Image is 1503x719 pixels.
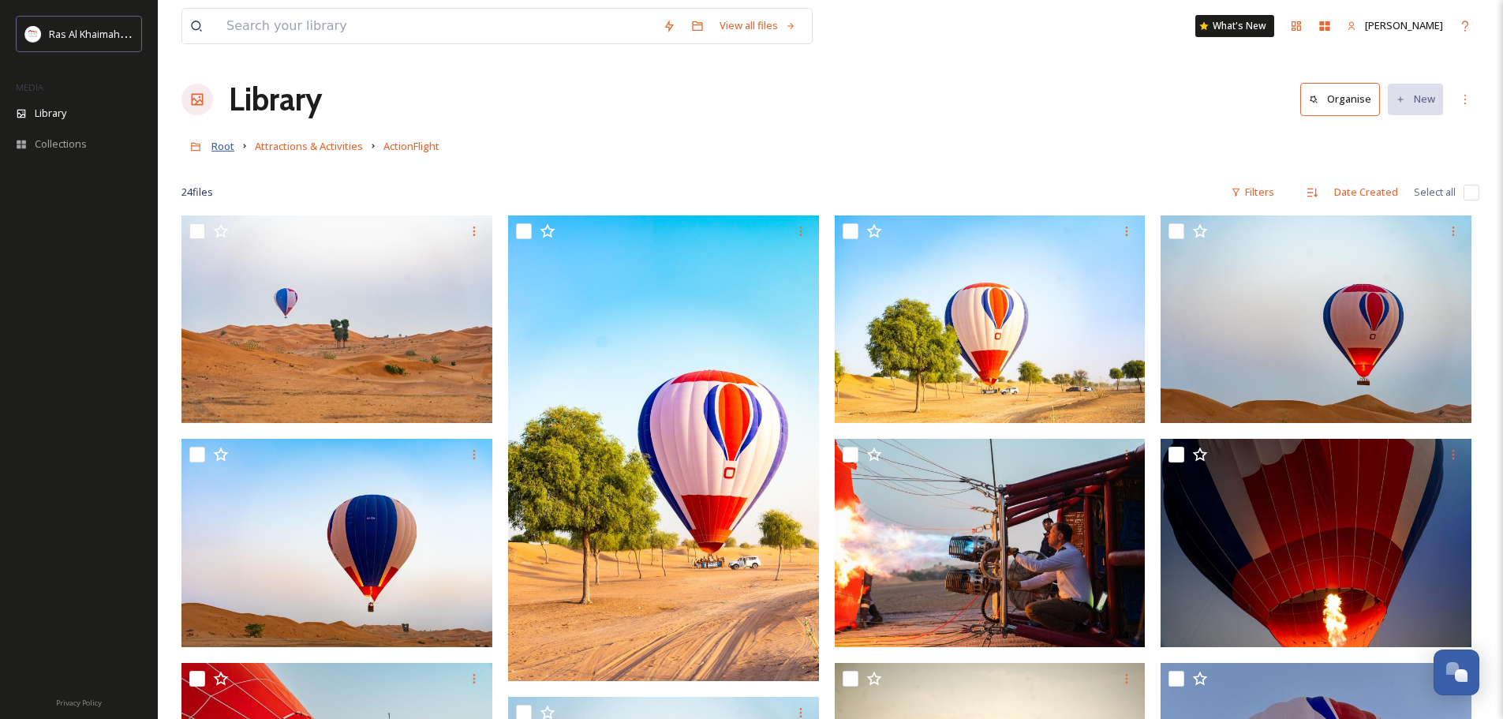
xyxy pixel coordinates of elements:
[211,137,234,155] a: Root
[181,439,492,646] img: ActionFlight Balloon - BD Desert Shoot.jpg
[1223,177,1282,208] div: Filters
[835,215,1146,423] img: ActionFlight Balloon - BD Desert Shoot.jpg
[383,137,439,155] a: ActionFlight
[1195,15,1274,37] a: What's New
[1300,83,1380,115] button: Organise
[255,139,363,153] span: Attractions & Activities
[1326,177,1406,208] div: Date Created
[1434,650,1479,695] button: Open Chat
[1414,185,1456,200] span: Select all
[1300,83,1388,115] a: Organise
[35,137,87,152] span: Collections
[1161,439,1471,646] img: ActionFlight Balloon - BD Desert Shoot.jpg
[835,439,1146,646] img: ActionFlight Balloon - BD Desert Shoot.jpg
[383,139,439,153] span: ActionFlight
[229,76,322,123] a: Library
[35,106,66,121] span: Library
[508,215,819,681] img: ActionFlight Balloon - BD Desert Shoot.jpg
[25,26,41,42] img: Logo_RAKTDA_RGB-01.png
[181,215,492,423] img: ActionFlight Balloon - BD Desert Shoot.jpg
[49,26,272,41] span: Ras Al Khaimah Tourism Development Authority
[56,698,102,708] span: Privacy Policy
[712,10,804,41] a: View all files
[16,81,43,93] span: MEDIA
[56,692,102,711] a: Privacy Policy
[255,137,363,155] a: Attractions & Activities
[1365,18,1443,32] span: [PERSON_NAME]
[211,139,234,153] span: Root
[1161,215,1471,423] img: ActionFlight Balloon - BD Desert Shoot.jpg
[1388,84,1443,114] button: New
[219,9,655,43] input: Search your library
[1339,10,1451,41] a: [PERSON_NAME]
[181,185,213,200] span: 24 file s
